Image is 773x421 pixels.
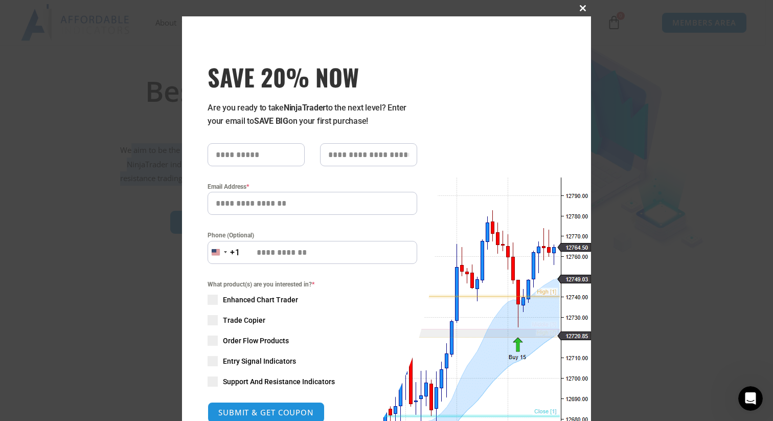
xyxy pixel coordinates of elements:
[738,386,763,411] iframe: Intercom live chat
[208,230,417,240] label: Phone (Optional)
[208,376,417,387] label: Support And Resistance Indicators
[208,336,417,346] label: Order Flow Products
[208,295,417,305] label: Enhanced Chart Trader
[284,103,326,113] strong: NinjaTrader
[223,315,265,325] span: Trade Copier
[223,336,289,346] span: Order Flow Products
[223,295,298,305] span: Enhanced Chart Trader
[230,246,240,259] div: +1
[254,116,288,126] strong: SAVE BIG
[208,101,417,128] p: Are you ready to take to the next level? Enter your email to on your first purchase!
[208,279,417,290] span: What product(s) are you interested in?
[223,356,296,366] span: Entry Signal Indicators
[223,376,335,387] span: Support And Resistance Indicators
[208,62,417,91] h3: SAVE 20% NOW
[208,241,240,264] button: Selected country
[208,356,417,366] label: Entry Signal Indicators
[208,315,417,325] label: Trade Copier
[208,182,417,192] label: Email Address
